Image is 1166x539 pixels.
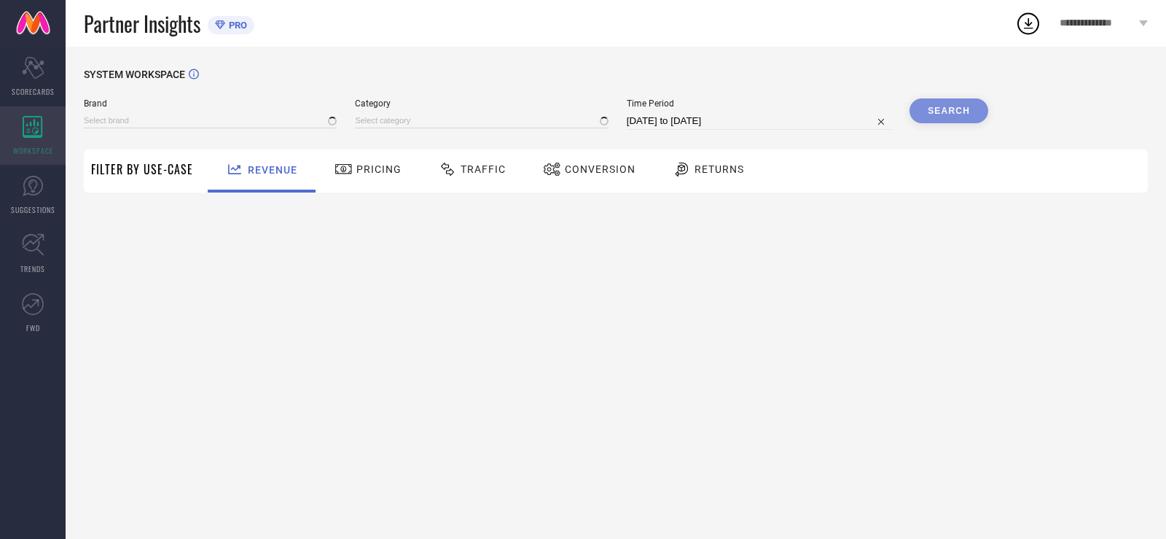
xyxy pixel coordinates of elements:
[13,145,53,156] span: WORKSPACE
[84,98,337,109] span: Brand
[565,163,635,175] span: Conversion
[84,69,185,80] span: SYSTEM WORKSPACE
[627,112,891,130] input: Select time period
[91,160,193,178] span: Filter By Use-Case
[20,263,45,274] span: TRENDS
[84,9,200,39] span: Partner Insights
[84,113,337,128] input: Select brand
[461,163,506,175] span: Traffic
[1015,10,1041,36] div: Open download list
[627,98,891,109] span: Time Period
[356,163,402,175] span: Pricing
[225,20,247,31] span: PRO
[11,204,55,215] span: SUGGESTIONS
[248,164,297,176] span: Revenue
[355,98,608,109] span: Category
[12,86,55,97] span: SCORECARDS
[694,163,744,175] span: Returns
[26,322,40,333] span: FWD
[355,113,608,128] input: Select category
